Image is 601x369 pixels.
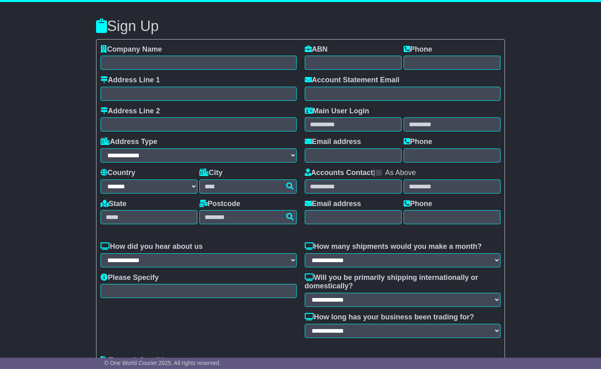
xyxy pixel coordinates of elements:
label: As Above [385,169,416,177]
label: Terms & Conditions [101,356,177,365]
label: Phone [404,45,432,54]
label: Email address [305,200,361,208]
label: Account Statement Email [305,76,400,85]
label: Company Name [101,45,162,54]
div: | [305,169,500,179]
label: How long has your business been trading for? [305,313,474,322]
label: Accounts Contact [305,169,373,177]
label: Country [101,169,135,177]
label: Please Specify [101,273,159,282]
label: Address Line 2 [101,107,160,116]
label: Will you be primarily shipping internationally or domestically? [305,273,500,291]
label: Address Type [101,138,157,146]
label: Main User Login [305,107,369,116]
label: How did you hear about us [101,242,203,251]
label: State [101,200,126,208]
label: ABN [305,45,328,54]
label: City [199,169,222,177]
label: Address Line 1 [101,76,160,85]
label: Postcode [199,200,240,208]
label: Email address [305,138,361,146]
label: Phone [404,200,432,208]
label: Phone [404,138,432,146]
label: How many shipments would you make a month? [305,242,482,251]
span: © One World Courier 2025. All rights reserved. [104,360,221,366]
h3: Sign Up [96,18,505,34]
